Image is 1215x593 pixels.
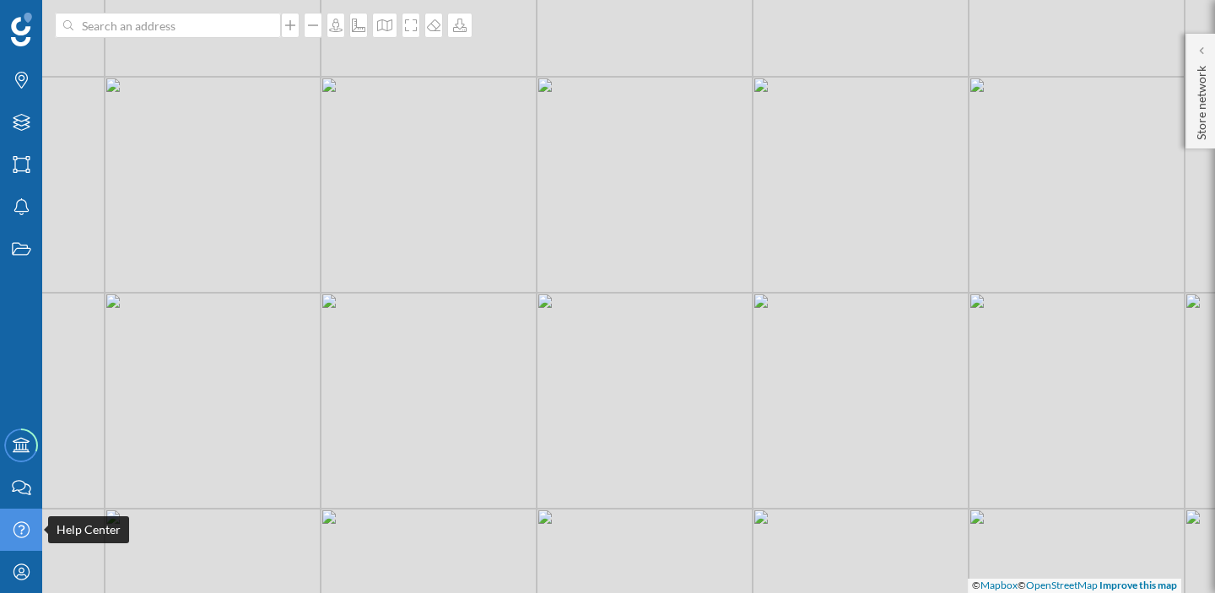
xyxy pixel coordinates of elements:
[1099,579,1177,591] a: Improve this map
[11,13,32,46] img: Geoblink Logo
[48,516,129,543] div: Help Center
[980,579,1018,591] a: Mapbox
[1026,579,1098,591] a: OpenStreetMap
[1193,59,1210,140] p: Store network
[968,579,1181,593] div: © ©
[35,12,96,27] span: Support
